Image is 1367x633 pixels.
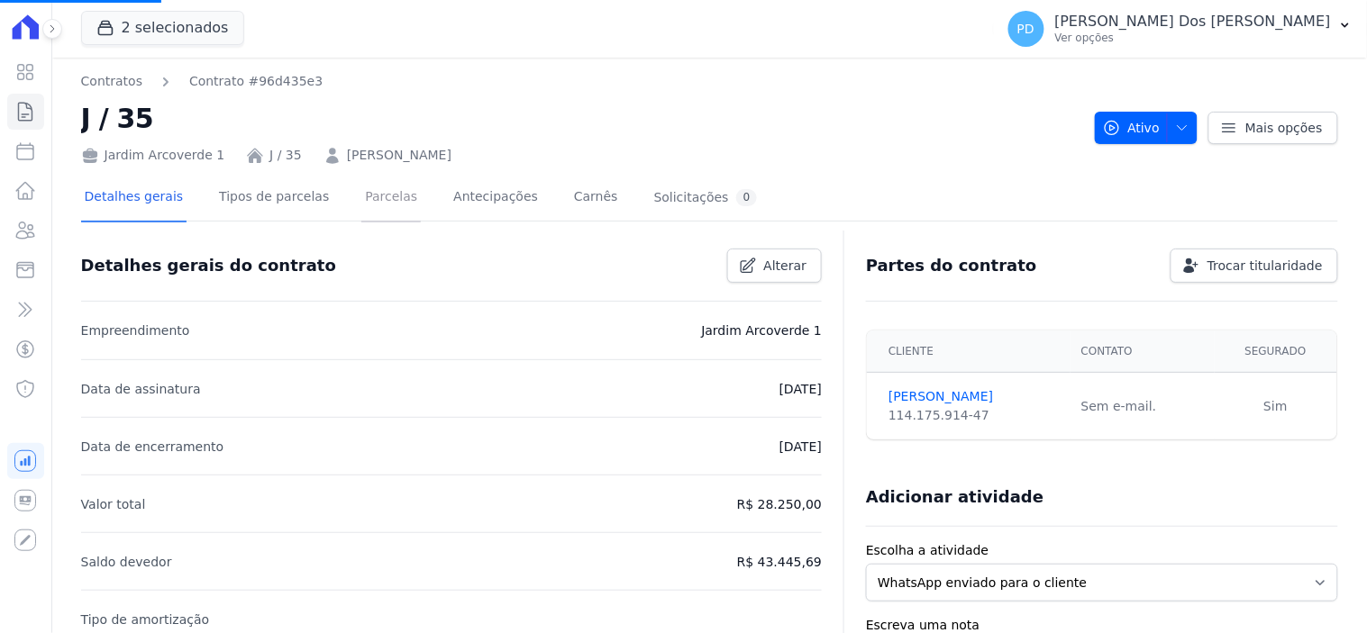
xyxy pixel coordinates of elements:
p: Empreendimento [81,320,190,341]
p: R$ 28.250,00 [737,493,822,515]
h3: Partes do contrato [866,255,1037,276]
h3: Detalhes gerais do contrato [81,255,336,276]
button: PD [PERSON_NAME] Dos [PERSON_NAME] Ver opções [994,4,1367,54]
span: Alterar [764,257,807,275]
div: Solicitações [654,189,758,206]
h3: Adicionar atividade [866,486,1043,508]
a: Tipos de parcelas [215,175,333,222]
p: [DATE] [779,436,822,457]
label: Escolha a atividade [866,541,1338,560]
p: Data de encerramento [81,436,224,457]
a: Alterar [727,249,823,283]
nav: Breadcrumb [81,72,324,91]
div: 114.175.914-47 [889,406,1060,425]
td: Sim [1215,373,1337,440]
span: PD [1017,23,1034,35]
p: Jardim Arcoverde 1 [702,320,823,341]
h2: J / 35 [81,98,1080,139]
th: Segurado [1215,330,1337,373]
div: Jardim Arcoverde 1 [81,146,225,165]
a: Trocar titularidade [1171,249,1338,283]
p: Data de assinatura [81,378,201,400]
p: Saldo devedor [81,551,172,573]
td: Sem e-mail. [1071,373,1215,440]
a: Parcelas [361,175,421,222]
p: [PERSON_NAME] Dos [PERSON_NAME] [1055,13,1331,31]
p: [DATE] [779,378,822,400]
th: Cliente [867,330,1071,373]
a: Antecipações [450,175,542,222]
span: Mais opções [1245,119,1323,137]
a: Solicitações0 [651,175,761,222]
a: J / 35 [269,146,302,165]
a: Contrato #96d435e3 [189,72,323,91]
a: [PERSON_NAME] [889,387,1060,406]
p: Tipo de amortização [81,609,210,630]
th: Contato [1071,330,1215,373]
a: [PERSON_NAME] [347,146,451,165]
p: Valor total [81,493,146,515]
p: Ver opções [1055,31,1331,45]
div: 0 [736,189,758,206]
nav: Breadcrumb [81,72,1080,91]
span: Trocar titularidade [1208,257,1323,275]
a: Carnês [570,175,622,222]
a: Contratos [81,72,142,91]
a: Mais opções [1208,112,1338,144]
button: 2 selecionados [81,11,244,45]
span: Ativo [1103,112,1161,144]
p: R$ 43.445,69 [737,551,822,573]
a: Detalhes gerais [81,175,187,222]
button: Ativo [1095,112,1198,144]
